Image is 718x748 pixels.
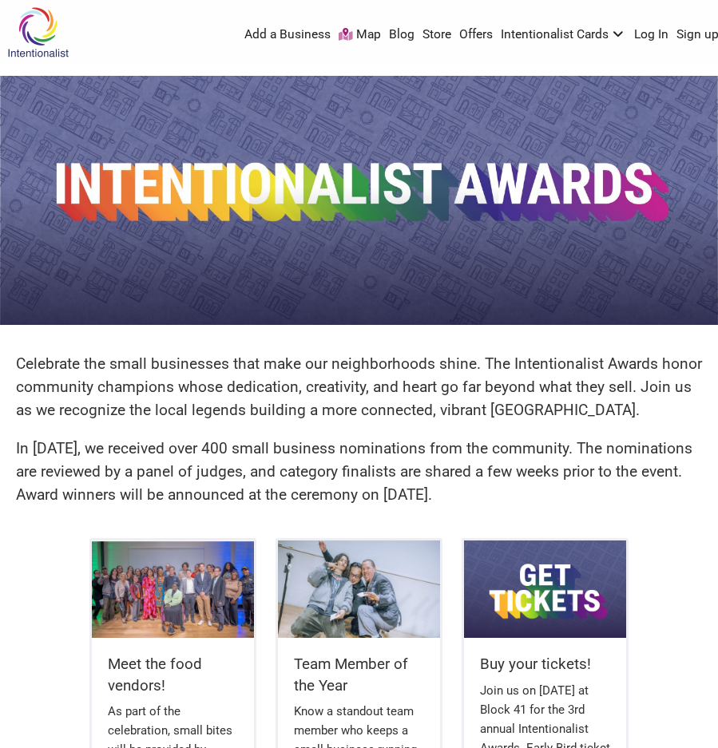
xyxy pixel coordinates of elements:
a: Offers [459,26,493,44]
a: Add a Business [244,26,331,44]
a: Log In [634,26,668,44]
h5: Meet the food vendors! [108,654,239,696]
h5: Team Member of the Year [294,654,425,696]
a: Map [339,26,381,44]
p: Celebrate the small businesses that make our neighborhoods shine. The Intentionalist Awards honor... [16,353,702,421]
a: Blog [389,26,415,44]
h5: Buy your tickets! [480,654,611,675]
a: Store [422,26,451,44]
p: In [DATE], we received over 400 small business nominations from the community. The nominations ar... [16,437,702,506]
a: Intentionalist Cards [501,26,627,44]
